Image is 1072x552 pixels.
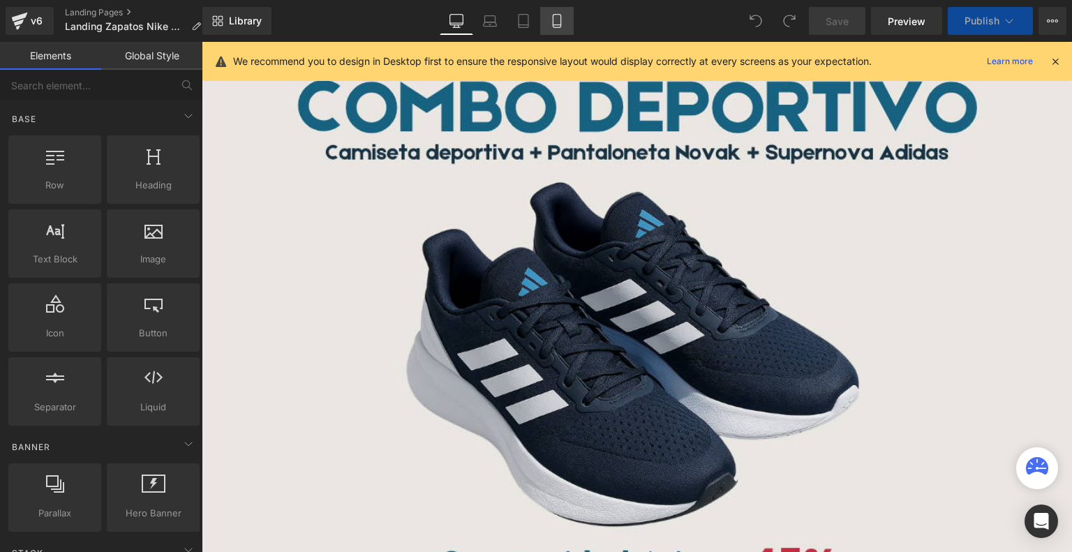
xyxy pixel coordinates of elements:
button: Undo [742,7,770,35]
span: Library [229,15,262,27]
span: Button [111,326,195,341]
div: Open Intercom Messenger [1025,505,1058,538]
a: New Library [202,7,271,35]
span: Image [111,252,195,267]
button: Redo [775,7,803,35]
a: Tablet [507,7,540,35]
div: v6 [28,12,45,30]
a: Mobile [540,7,574,35]
a: Preview [871,7,942,35]
span: Preview [888,14,925,29]
a: Global Style [101,42,202,70]
span: Publish [965,15,999,27]
a: Desktop [440,7,473,35]
button: More [1038,7,1066,35]
a: Laptop [473,7,507,35]
span: Banner [10,440,52,454]
span: Text Block [13,252,97,267]
p: We recommend you to design in Desktop first to ensure the responsive layout would display correct... [233,54,872,69]
a: v6 [6,7,54,35]
button: Publish [948,7,1033,35]
span: Base [10,112,38,126]
span: Separator [13,400,97,415]
span: Parallax [13,506,97,521]
span: Heading [111,178,195,193]
a: Landing Pages [65,7,212,18]
span: Hero Banner [111,506,195,521]
span: Icon [13,326,97,341]
span: Landing Zapatos Nike VK2 [65,21,186,32]
span: Row [13,178,97,193]
a: Learn more [981,53,1038,70]
span: Liquid [111,400,195,415]
span: Save [826,14,849,29]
